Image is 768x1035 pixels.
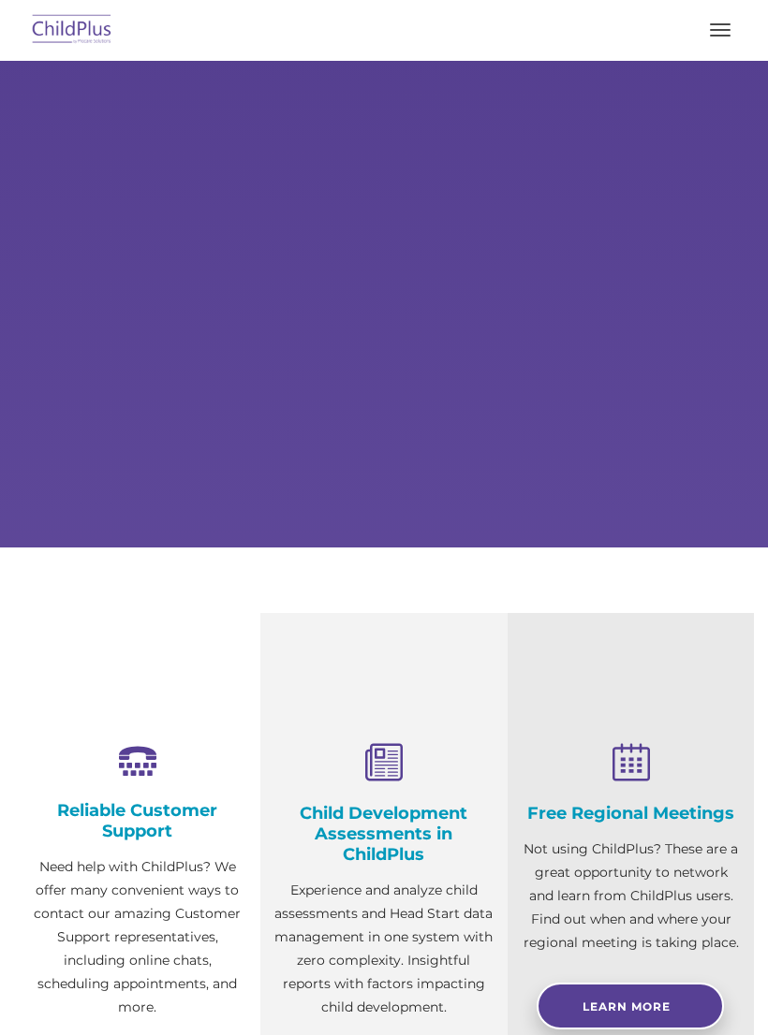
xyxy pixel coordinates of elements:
a: Learn More [537,983,724,1029]
p: Not using ChildPlus? These are a great opportunity to network and learn from ChildPlus users. Fin... [522,838,740,955]
img: ChildPlus by Procare Solutions [28,8,116,52]
span: Learn More [583,999,671,1013]
h4: Reliable Customer Support [28,800,246,841]
h4: Child Development Assessments in ChildPlus [274,803,493,865]
p: Experience and analyze child assessments and Head Start data management in one system with zero c... [274,879,493,1019]
h4: Free Regional Meetings [522,803,740,824]
p: Need help with ChildPlus? We offer many convenient ways to contact our amazing Customer Support r... [28,855,246,1019]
